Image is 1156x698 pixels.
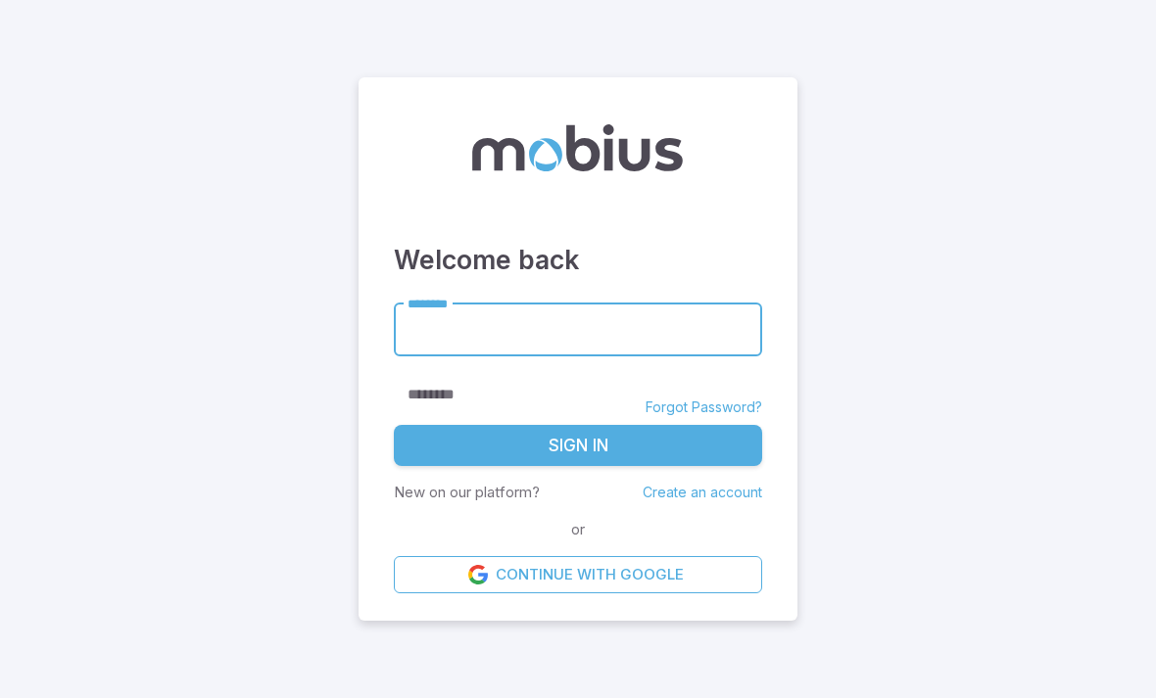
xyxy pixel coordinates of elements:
[646,397,762,417] a: Forgot Password?
[566,519,590,540] span: or
[394,556,762,593] a: Continue with Google
[643,484,762,500] a: Create an account
[394,482,540,503] p: New on our platform?
[394,240,762,279] h3: Welcome back
[394,425,762,466] button: Sign In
